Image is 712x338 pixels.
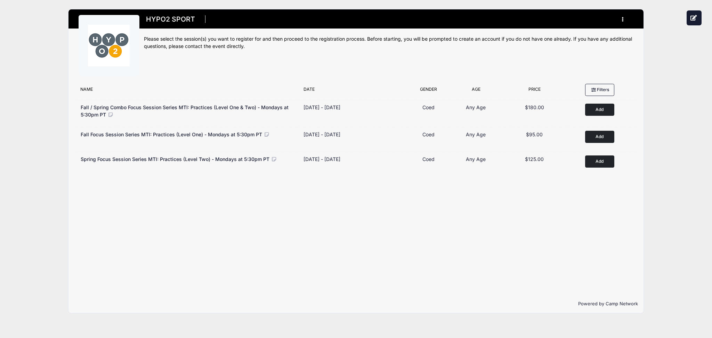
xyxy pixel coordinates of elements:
[406,86,451,96] div: Gender
[585,155,614,168] button: Add
[304,104,340,111] div: [DATE] - [DATE]
[81,131,262,137] span: Fall Focus Session Series MTI: Practices (Level One) - Mondays at 5:30pm PT
[304,155,340,163] div: [DATE] - [DATE]
[144,35,633,50] div: Please select the session(s) you want to register for and then proceed to the registration proces...
[525,156,544,162] span: $125.00
[466,131,486,137] span: Any Age
[304,131,340,138] div: [DATE] - [DATE]
[585,104,614,116] button: Add
[88,25,130,66] img: logo
[422,131,435,137] span: Coed
[585,84,614,96] button: Filters
[466,104,486,110] span: Any Age
[585,131,614,143] button: Add
[300,86,406,96] div: Date
[526,131,543,137] span: $95.00
[81,156,269,162] span: Spring Focus Session Series MTI: Practices (Level Two) - Mondays at 5:30pm PT
[422,104,435,110] span: Coed
[466,156,486,162] span: Any Age
[525,104,544,110] span: $180.00
[451,86,501,96] div: Age
[74,300,638,307] p: Powered by Camp Network
[144,13,197,25] h1: HYPO2 SPORT
[501,86,568,96] div: Price
[81,104,289,118] span: Fall / Spring Combo Focus Session Series MTI: Practices (Level One & Two) - Mondays at 5:30pm PT
[422,156,435,162] span: Coed
[77,86,300,96] div: Name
